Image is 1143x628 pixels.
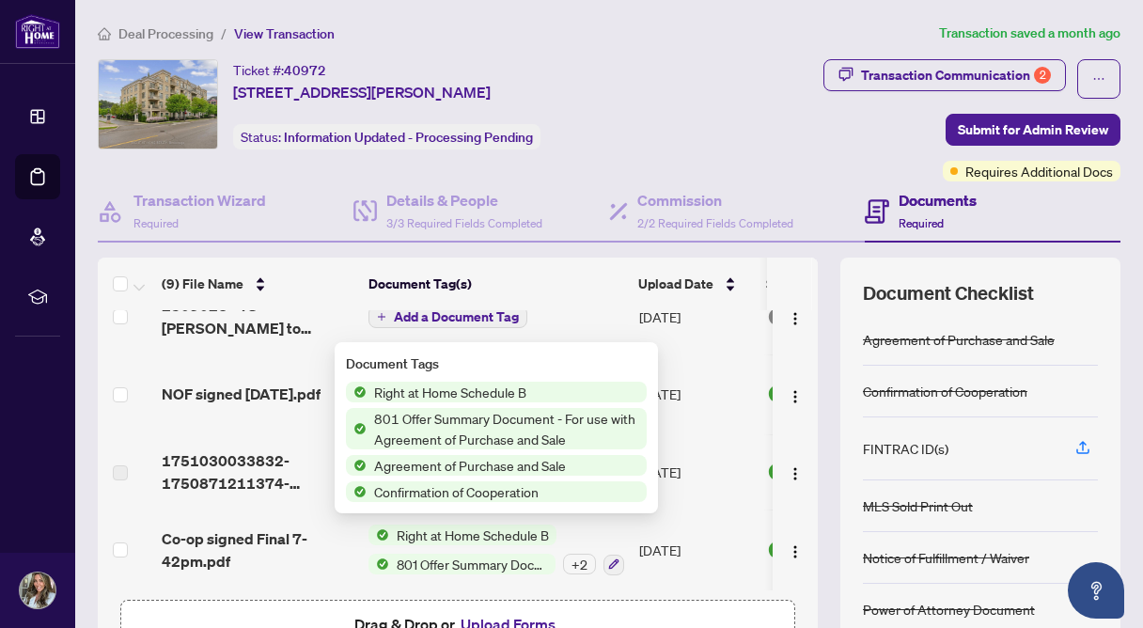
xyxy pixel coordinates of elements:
span: Right at Home Schedule B [367,382,534,402]
img: Status Icon [346,455,367,476]
img: logo [15,14,60,49]
th: Status [759,258,918,310]
div: FINTRAC ID(s) [863,438,948,459]
article: Transaction saved a month ago [939,23,1120,44]
span: 3/3 Required Fields Completed [386,216,542,230]
td: [DATE] [632,510,759,590]
img: Document Status [767,384,788,404]
span: Right at Home Schedule B [389,525,556,545]
img: Status Icon [368,554,389,574]
td: [DATE] [632,279,759,354]
img: IMG-N12201073_1.jpg [99,60,217,149]
span: ellipsis [1092,72,1105,86]
span: Add a Document Tag [394,310,519,323]
span: Information Updated - Processing Pending [284,129,533,146]
div: MLS Sold Print Out [863,495,973,516]
span: home [98,27,111,40]
div: + 2 [563,554,596,574]
button: Open asap [1068,562,1124,619]
span: Upload Date [638,274,713,294]
div: Status: [233,124,540,149]
span: View Transaction [234,25,335,42]
button: Add a Document Tag [368,305,527,329]
div: Power of Attorney Document [863,599,1035,620]
span: 2/2 Required Fields Completed [637,216,793,230]
img: Logo [788,466,803,481]
span: [STREET_ADDRESS][PERSON_NAME] [233,81,491,103]
button: Logo [780,302,810,332]
span: Deal Processing [118,25,213,42]
span: Required [133,216,179,230]
h4: Documents [899,189,977,212]
img: Document Status [767,306,788,327]
span: Agreement of Purchase and Sale [367,455,573,476]
img: Status Icon [346,382,367,402]
img: Document Status [767,462,788,482]
span: NOF signed [DATE].pdf [162,383,321,405]
span: Submit for Admin Review [958,115,1108,145]
div: Ticket #: [233,59,326,81]
span: Required [899,216,944,230]
div: Confirmation of Cooperation [863,381,1027,401]
div: Agreement of Purchase and Sale [863,329,1055,350]
th: (9) File Name [154,258,361,310]
span: (9) File Name [162,274,243,294]
span: Co-op signed Final 7-42pm.pdf [162,527,353,573]
button: Logo [780,379,810,409]
div: Document Tags [346,353,647,374]
th: Upload Date [631,258,759,310]
span: Requires Additional Docs [965,161,1113,181]
img: Status Icon [346,481,367,502]
button: Submit for Admin Review [946,114,1120,146]
td: [DATE] [632,354,759,435]
button: Status IconRight at Home Schedule BStatus Icon801 Offer Summary Document - For use with Agreement... [368,525,624,575]
h4: Details & People [386,189,542,212]
h4: Commission [637,189,793,212]
img: Status Icon [368,525,389,545]
img: Document Status [767,540,788,560]
td: [DATE] [632,434,759,510]
span: plus [377,312,386,322]
h4: Transaction Wizard [133,189,266,212]
span: 801 Offer Summary Document - For use with Agreement of Purchase and Sale [389,554,556,574]
th: Document Tag(s) [361,258,631,310]
button: Add a Document Tag [368,306,527,328]
span: 1751030033832-1750871211374-180JohnWestWayUnit128-DepositRe.pdf [162,449,353,495]
button: Logo [780,535,810,565]
li: / [221,23,227,44]
span: 801 Offer Summary Document - For use with Agreement of Purchase and Sale [367,408,647,449]
img: Profile Icon [20,573,55,608]
div: 2 [1034,67,1051,84]
span: 2509023 - TS [PERSON_NAME] to review.pdf [162,294,353,339]
span: Document Checklist [863,280,1034,306]
button: Logo [780,457,810,487]
img: Status Icon [346,418,367,439]
span: 40972 [284,62,326,79]
img: Logo [788,389,803,404]
span: Confirmation of Cooperation [367,481,546,502]
button: Transaction Communication2 [823,59,1066,91]
img: Logo [788,311,803,326]
div: Notice of Fulfillment / Waiver [863,547,1029,568]
img: Logo [788,544,803,559]
div: Transaction Communication [861,60,1051,90]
